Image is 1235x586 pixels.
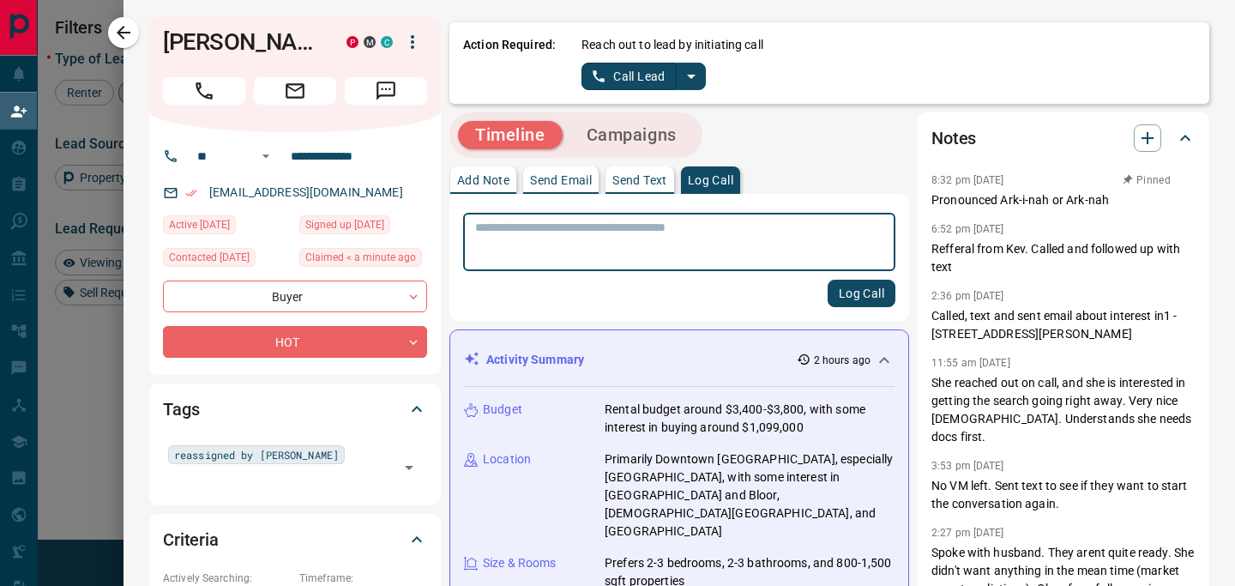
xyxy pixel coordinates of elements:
p: Primarily Downtown [GEOGRAPHIC_DATA], especially [GEOGRAPHIC_DATA], with some interest in [GEOGRA... [605,450,895,541]
p: Size & Rooms [483,554,557,572]
div: property.ca [346,36,358,48]
span: Active [DATE] [169,216,230,233]
div: Activity Summary2 hours ago [464,344,895,376]
button: Campaigns [569,121,694,149]
button: Log Call [828,280,895,307]
button: Pinned [1122,172,1172,188]
span: Call [163,77,245,105]
div: split button [581,63,706,90]
p: 2 hours ago [814,353,871,368]
a: [EMAIL_ADDRESS][DOMAIN_NAME] [209,185,403,199]
button: Open [397,456,421,480]
p: 11:55 am [DATE] [931,357,1010,369]
div: Mon Sep 15 2025 [299,248,427,272]
p: Send Email [530,174,592,186]
p: Refferal from Kev. Called and followed up with text [931,240,1196,276]
p: She reached out on call, and she is interested in getting the search going right away. Very nice ... [931,374,1196,446]
p: Timeframe: [299,571,427,586]
span: reassigned by [PERSON_NAME] [174,446,339,463]
span: Message [345,77,427,105]
p: Actively Searching: [163,571,291,586]
h1: [PERSON_NAME] [163,28,321,56]
span: Contacted [DATE] [169,249,250,266]
span: Email [254,77,336,105]
p: 2:27 pm [DATE] [931,527,1004,539]
p: Budget [483,401,522,419]
div: Tags [163,389,427,430]
button: Call Lead [581,63,677,90]
div: Tue Jul 08 2025 [163,248,291,272]
div: Thu Jul 10 2025 [163,215,291,239]
button: Open [256,146,276,166]
p: Pronounced Ark-i-nah or Ark-nah [931,191,1196,209]
div: HOT [163,326,427,358]
p: Rental budget around $3,400-$3,800, with some interest in buying around $1,099,000 [605,401,895,437]
button: Timeline [458,121,563,149]
p: Reach out to lead by initiating call [581,36,763,54]
p: Called, text and sent email about interest in1 - [STREET_ADDRESS][PERSON_NAME] [931,307,1196,343]
div: mrloft.ca [364,36,376,48]
p: Send Text [612,174,667,186]
h2: Notes [931,124,976,152]
p: Location [483,450,531,468]
span: Claimed < a minute ago [305,249,416,266]
div: Buyer [163,281,427,312]
div: Tue Aug 30 2022 [299,215,427,239]
span: Signed up [DATE] [305,216,384,233]
h2: Tags [163,396,199,423]
p: 3:53 pm [DATE] [931,460,1004,472]
svg: Email Verified [185,187,197,199]
div: Notes [931,118,1196,159]
div: condos.ca [381,36,393,48]
p: Log Call [688,174,733,186]
p: No VM left. Sent text to see if they want to start the conversation again. [931,477,1196,513]
p: Add Note [457,174,509,186]
p: Action Required: [463,36,556,90]
div: Criteria [163,519,427,560]
p: 6:52 pm [DATE] [931,223,1004,235]
p: 8:32 pm [DATE] [931,174,1004,186]
p: 2:36 pm [DATE] [931,290,1004,302]
h2: Criteria [163,526,219,553]
p: Activity Summary [486,351,584,369]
